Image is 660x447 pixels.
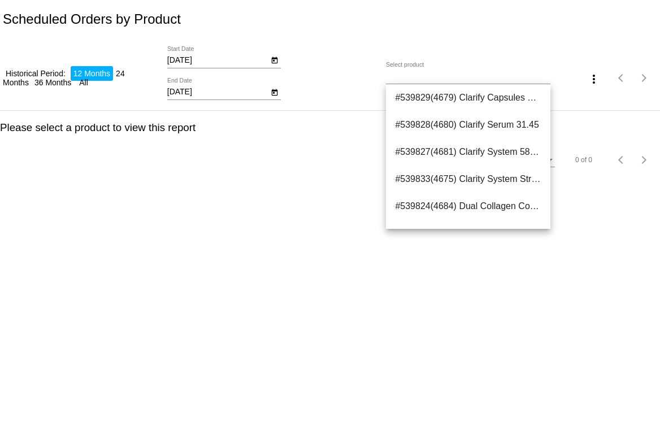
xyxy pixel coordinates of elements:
[71,66,113,81] li: 12 Months
[32,75,74,90] li: 36 Months
[575,156,592,164] div: 0 of 0
[3,66,68,81] li: Historical Period:
[386,72,550,81] input: Select product
[610,67,633,89] button: Previous page
[587,72,601,86] mat-icon: more_vert
[269,86,281,98] button: Open calendar
[167,56,269,65] input: Start Date
[395,138,541,166] span: #539827(4681) Clarify System 58.32
[395,111,541,138] span: #539828(4680) Clarify Serum 31.45
[76,75,91,90] li: All
[395,220,541,247] span: #539834(5152) Dual Collagen Complex (Copy) 82.45
[395,193,541,220] span: #539824(4684) Dual Collagen Complex 80.75
[395,166,541,193] span: #539833(4675) Clarity System Stripe 35.00
[167,88,269,97] input: End Date
[269,54,281,66] button: Open calendar
[3,11,181,27] h2: Scheduled Orders by Product
[633,67,655,89] button: Next page
[395,84,541,111] span: #539829(4679) Clarify Capsules 37.40
[633,149,655,171] button: Next page
[610,149,633,171] button: Previous page
[3,66,125,90] li: 24 Months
